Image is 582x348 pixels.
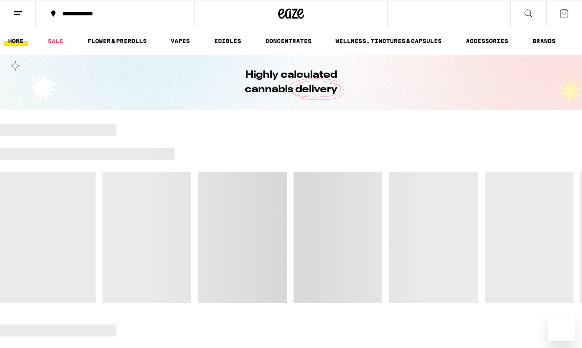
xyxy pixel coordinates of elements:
[261,36,316,46] a: CONCENTRATES
[83,36,151,46] a: FLOWER & PREROLLS
[166,36,194,46] a: VAPES
[221,68,361,97] h1: Highly calculated cannabis delivery
[462,36,512,46] a: ACCESSORIES
[44,36,67,46] a: SALE
[548,314,575,341] iframe: Button to launch messaging window
[4,36,28,46] a: HOME
[210,36,245,46] a: EDIBLES
[331,36,446,46] a: WELLNESS, TINCTURES & CAPSULES
[528,36,560,46] a: BRANDS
